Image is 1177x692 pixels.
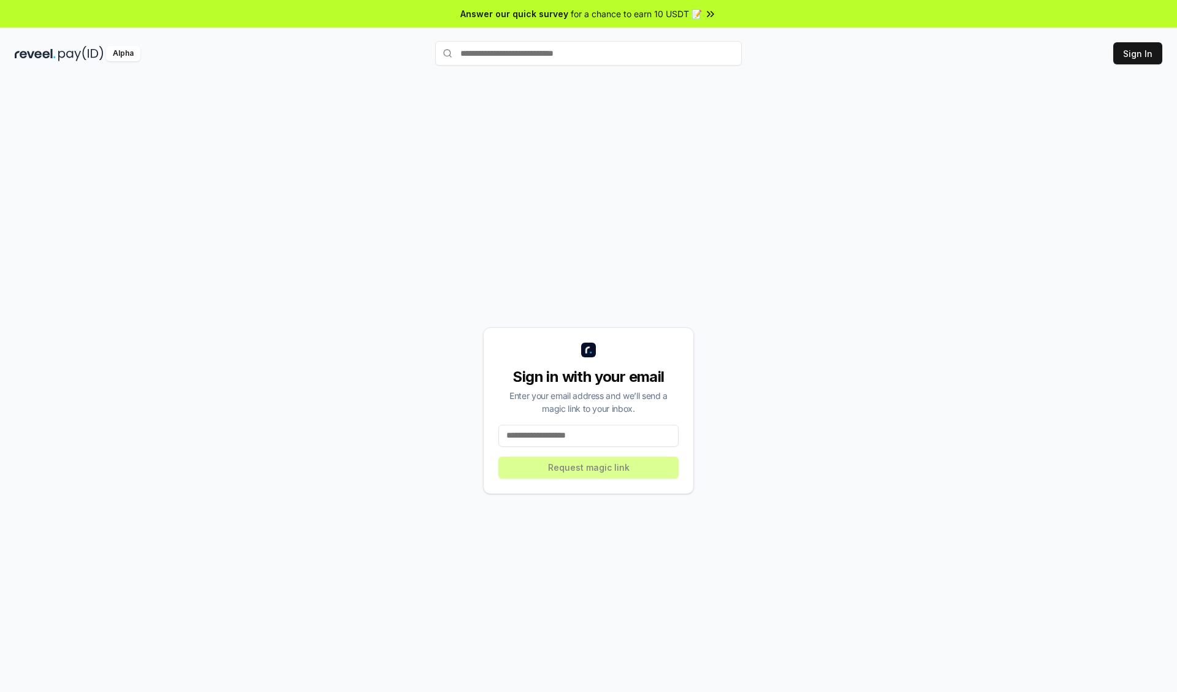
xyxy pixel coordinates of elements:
div: Alpha [106,46,140,61]
img: logo_small [581,343,596,357]
div: Sign in with your email [498,367,679,387]
span: Answer our quick survey [460,7,568,20]
img: reveel_dark [15,46,56,61]
span: for a chance to earn 10 USDT 📝 [571,7,702,20]
img: pay_id [58,46,104,61]
button: Sign In [1113,42,1162,64]
div: Enter your email address and we’ll send a magic link to your inbox. [498,389,679,415]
